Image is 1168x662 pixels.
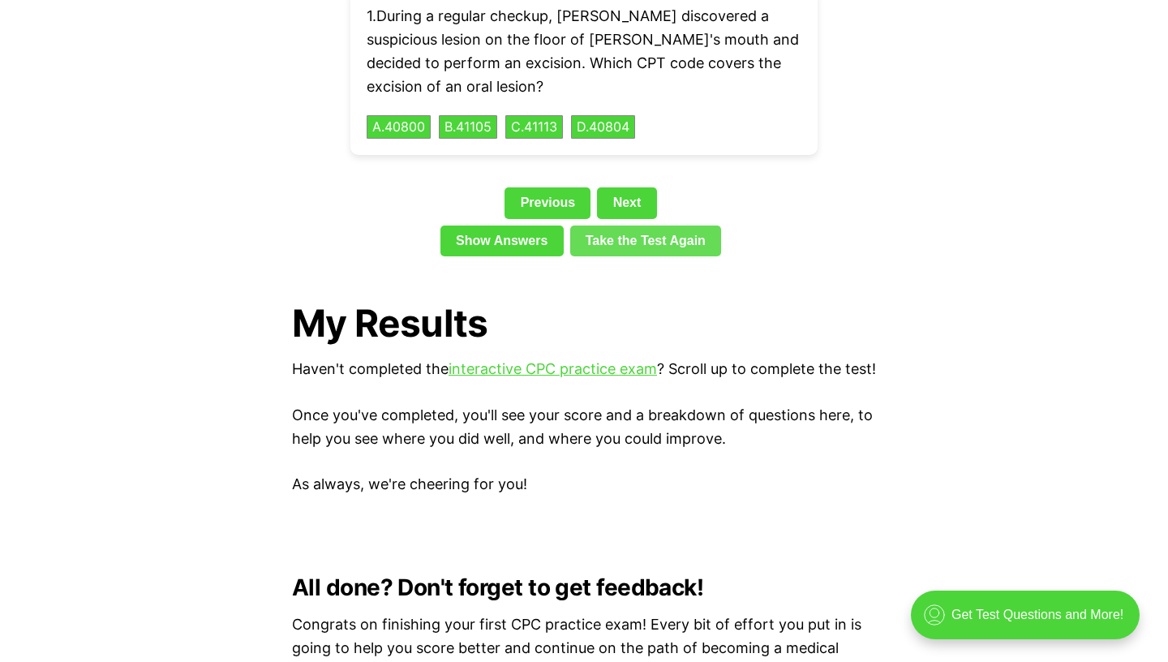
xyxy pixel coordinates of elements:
[367,5,801,98] p: 1 . During a regular checkup, [PERSON_NAME] discovered a suspicious lesion on the floor of [PERSO...
[897,582,1168,662] iframe: portal-trigger
[570,226,722,256] a: Take the Test Again
[367,115,431,140] button: A.40800
[571,115,635,140] button: D.40804
[292,302,876,345] h1: My Results
[292,404,876,451] p: Once you've completed, you'll see your score and a breakdown of questions here, to help you see w...
[449,360,657,377] a: interactive CPC practice exam
[505,187,590,218] a: Previous
[439,115,497,140] button: B.41105
[597,187,656,218] a: Next
[292,473,876,496] p: As always, we're cheering for you!
[505,115,563,140] button: C.41113
[440,226,564,256] a: Show Answers
[292,574,876,600] h2: All done? Don't forget to get feedback!
[292,358,876,381] p: Haven't completed the ? Scroll up to complete the test!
